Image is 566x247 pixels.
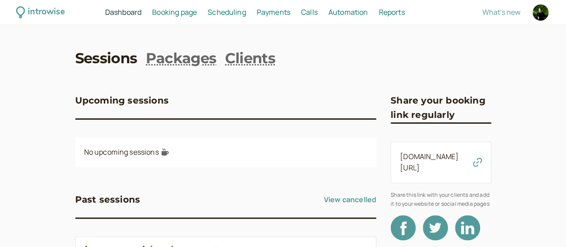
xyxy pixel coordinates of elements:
[328,7,368,17] span: Automation
[257,7,290,17] span: Payments
[521,204,566,247] iframe: Chat Widget
[146,48,216,69] a: Packages
[257,7,290,18] a: Payments
[225,48,275,69] a: Clients
[208,7,246,18] a: Scheduling
[301,7,318,18] a: Calls
[301,7,318,17] span: Calls
[105,7,141,17] span: Dashboard
[324,192,376,207] a: View cancelled
[531,3,550,22] a: Account
[152,7,197,17] span: Booking page
[482,8,520,16] button: What's new
[75,93,169,108] h3: Upcoming sessions
[379,7,404,18] a: Reports
[105,7,141,18] a: Dashboard
[75,192,140,207] h3: Past sessions
[208,7,246,17] span: Scheduling
[391,93,491,122] h3: Share your booking link regularly
[75,48,137,69] a: Sessions
[152,7,197,18] a: Booking page
[328,7,368,18] a: Automation
[379,7,404,17] span: Reports
[400,152,459,173] a: [DOMAIN_NAME][URL]
[28,5,64,19] div: introwise
[75,138,377,167] div: No upcoming sessions
[482,7,520,17] span: What's new
[16,5,65,19] a: introwise
[391,191,491,208] span: Share this link with your clients and add it to your website or social media pages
